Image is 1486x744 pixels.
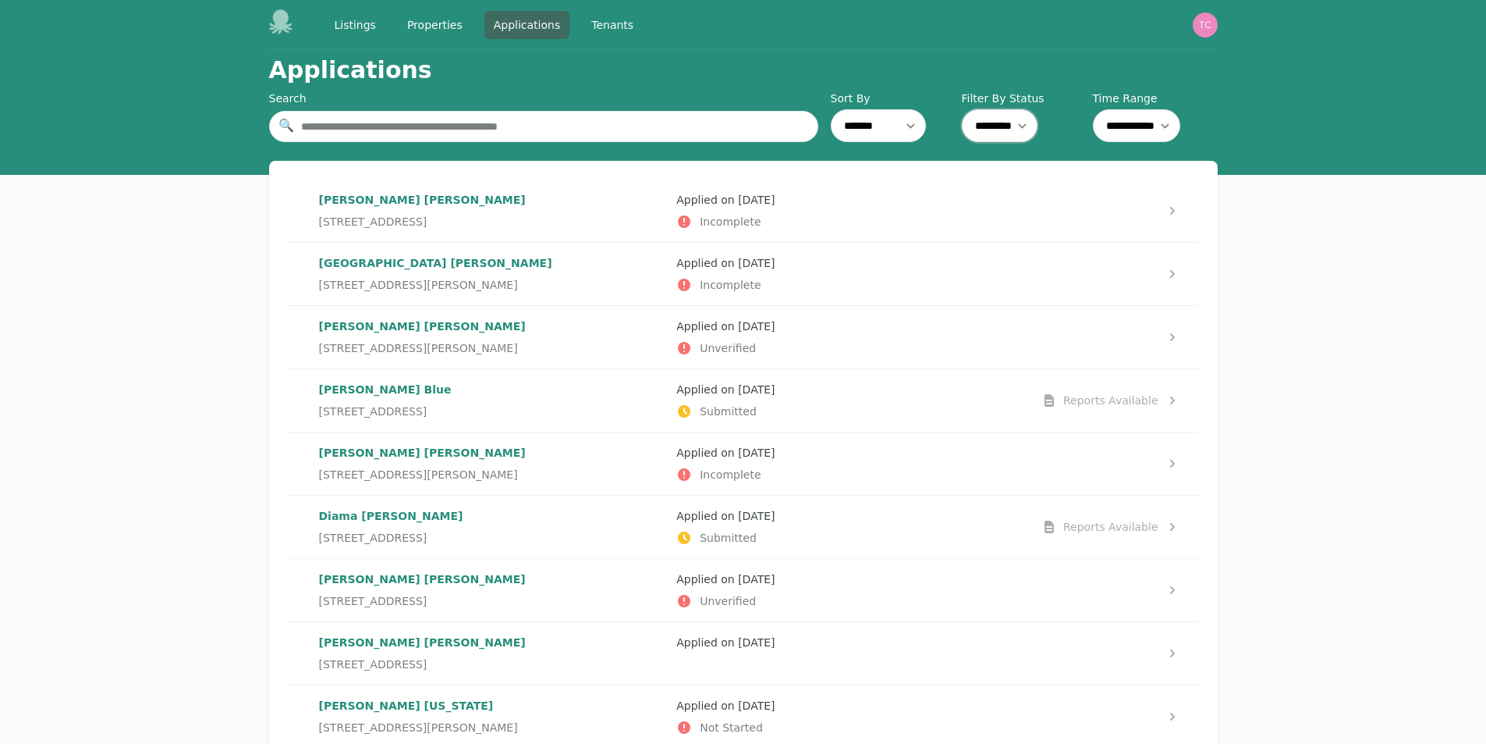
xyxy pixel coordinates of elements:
p: Applied on [676,192,1022,208]
p: Submitted [676,404,1022,419]
span: [STREET_ADDRESS][PERSON_NAME] [319,720,518,735]
label: Filter By Status [962,91,1087,106]
a: [PERSON_NAME] [PERSON_NAME][STREET_ADDRESS]Applied on [DATE]Unverified [288,559,1199,621]
time: [DATE] [738,320,775,333]
p: [PERSON_NAME] [PERSON_NAME] [319,319,665,334]
p: Diama [PERSON_NAME] [319,508,665,524]
p: Not Started [676,720,1022,735]
time: [DATE] [738,636,775,649]
p: Applied on [676,508,1022,524]
span: [STREET_ADDRESS][PERSON_NAME] [319,277,518,293]
a: [PERSON_NAME] [PERSON_NAME][STREET_ADDRESS]Applied on [DATE] [288,622,1199,685]
a: [PERSON_NAME] [PERSON_NAME][STREET_ADDRESS]Applied on [DATE]Incomplete [288,180,1199,242]
div: Reports Available [1063,393,1158,408]
a: Listings [325,11,385,39]
a: Tenants [582,11,643,39]
p: Applied on [676,698,1022,714]
span: [STREET_ADDRESS] [319,214,427,230]
p: Incomplete [676,277,1022,293]
p: Applied on [676,255,1022,271]
a: Diama [PERSON_NAME][STREET_ADDRESS]Applied on [DATE]SubmittedReports Available [288,496,1199,558]
span: [STREET_ADDRESS][PERSON_NAME] [319,340,518,356]
p: Incomplete [676,214,1022,230]
span: [STREET_ADDRESS] [319,530,427,546]
p: Incomplete [676,467,1022,482]
p: [PERSON_NAME] [PERSON_NAME] [319,445,665,461]
p: [PERSON_NAME] [PERSON_NAME] [319,192,665,208]
p: [PERSON_NAME] Blue [319,382,665,397]
h1: Applications [269,56,432,84]
time: [DATE] [738,447,775,459]
p: [GEOGRAPHIC_DATA] [PERSON_NAME] [319,255,665,271]
p: Applied on [676,445,1022,461]
p: Unverified [676,340,1022,356]
time: [DATE] [738,194,775,206]
p: [PERSON_NAME] [PERSON_NAME] [319,635,665,650]
time: [DATE] [738,510,775,522]
a: Applications [484,11,570,39]
p: [PERSON_NAME] [US_STATE] [319,698,665,714]
span: [STREET_ADDRESS] [319,593,427,609]
a: Properties [398,11,472,39]
time: [DATE] [738,257,775,269]
p: Submitted [676,530,1022,546]
label: Sort By [831,91,956,106]
p: Applied on [676,319,1022,334]
p: Unverified [676,593,1022,609]
div: Reports Available [1063,519,1158,535]
p: [PERSON_NAME] [PERSON_NAME] [319,571,665,587]
p: Applied on [676,382,1022,397]
a: [GEOGRAPHIC_DATA] [PERSON_NAME][STREET_ADDRESS][PERSON_NAME]Applied on [DATE]Incomplete [288,243,1199,305]
time: [DATE] [738,383,775,396]
a: [PERSON_NAME] [PERSON_NAME][STREET_ADDRESS][PERSON_NAME]Applied on [DATE]Unverified [288,306,1199,368]
time: [DATE] [738,700,775,712]
span: [STREET_ADDRESS] [319,404,427,419]
p: Applied on [676,571,1022,587]
p: Applied on [676,635,1022,650]
a: [PERSON_NAME] [PERSON_NAME][STREET_ADDRESS][PERSON_NAME]Applied on [DATE]Incomplete [288,433,1199,495]
div: Search [269,91,818,106]
span: [STREET_ADDRESS][PERSON_NAME] [319,467,518,482]
time: [DATE] [738,573,775,586]
span: [STREET_ADDRESS] [319,657,427,672]
label: Time Range [1093,91,1218,106]
a: [PERSON_NAME] Blue[STREET_ADDRESS]Applied on [DATE]SubmittedReports Available [288,369,1199,432]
